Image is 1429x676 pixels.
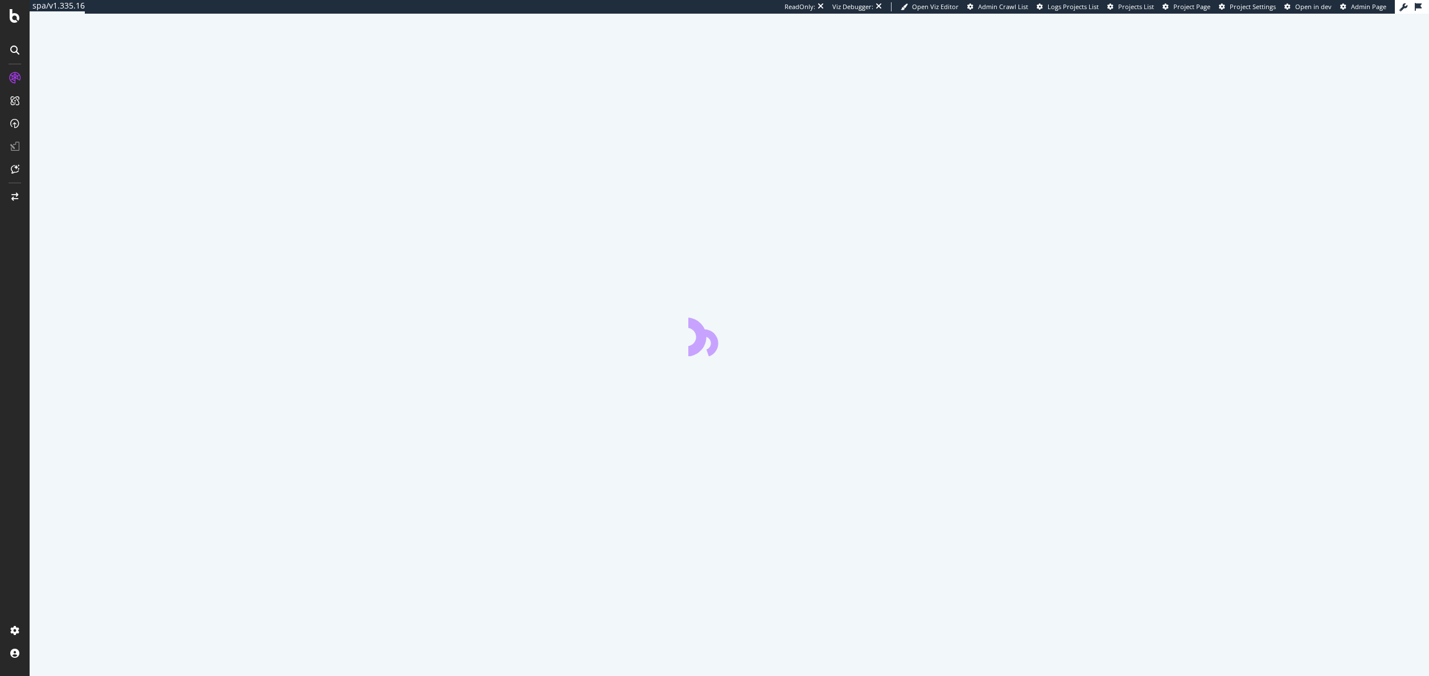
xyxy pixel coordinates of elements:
[1340,2,1386,11] a: Admin Page
[1351,2,1386,11] span: Admin Page
[912,2,959,11] span: Open Viz Editor
[1118,2,1154,11] span: Projects List
[967,2,1028,11] a: Admin Crawl List
[688,315,770,356] div: animation
[1284,2,1332,11] a: Open in dev
[1048,2,1099,11] span: Logs Projects List
[978,2,1028,11] span: Admin Crawl List
[1163,2,1210,11] a: Project Page
[1295,2,1332,11] span: Open in dev
[785,2,815,11] div: ReadOnly:
[1037,2,1099,11] a: Logs Projects List
[1173,2,1210,11] span: Project Page
[1107,2,1154,11] a: Projects List
[1219,2,1276,11] a: Project Settings
[832,2,873,11] div: Viz Debugger:
[901,2,959,11] a: Open Viz Editor
[1230,2,1276,11] span: Project Settings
